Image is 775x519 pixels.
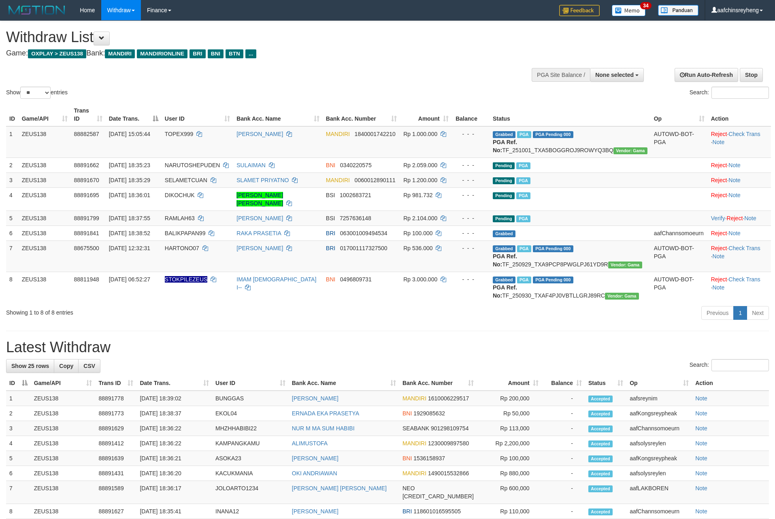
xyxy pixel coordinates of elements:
input: Search: [711,87,769,99]
td: KACUKMANIA [212,466,289,481]
span: BNI [326,162,335,168]
img: Button%20Memo.svg [612,5,646,16]
span: SEABANK [402,425,429,432]
a: Verify [711,215,725,221]
span: Copy 1490015532866 to clipboard [428,470,469,476]
span: PGA Pending [533,245,573,252]
b: PGA Ref. No: [493,139,517,153]
a: Note [695,425,707,432]
td: AUTOWD-BOT-PGA [651,272,708,303]
span: BRI [326,230,335,236]
td: - [542,481,585,504]
a: Note [728,177,741,183]
th: Bank Acc. Number: activate to sort column ascending [323,103,400,126]
span: 88891695 [74,192,99,198]
th: Bank Acc. Name: activate to sort column ascending [233,103,323,126]
th: Action [708,103,771,126]
b: PGA Ref. No: [493,253,517,268]
span: MANDIRI [402,470,426,476]
span: Pending [493,162,515,169]
th: Status: activate to sort column ascending [585,376,626,391]
span: [DATE] 12:32:31 [109,245,150,251]
span: Rp 100.000 [403,230,432,236]
a: Note [728,192,741,198]
span: NEO [402,485,415,491]
td: 2 [6,157,19,172]
td: ZEUS138 [19,225,71,240]
label: Show entries [6,87,68,99]
span: Copy 901298109754 to clipboard [431,425,468,432]
div: Showing 1 to 8 of 8 entries [6,305,317,317]
span: Marked by aafsolysreylen [516,215,530,222]
td: MHZHHABIBI22 [212,421,289,436]
a: Reject [711,131,727,137]
td: - [542,451,585,466]
a: [PERSON_NAME] [236,245,283,251]
span: Grabbed [493,131,515,138]
td: ZEUS138 [31,406,96,421]
td: 2 [6,406,31,421]
div: - - - [455,161,486,169]
a: Reject [711,230,727,236]
span: 88891670 [74,177,99,183]
span: Show 25 rows [11,363,49,369]
div: PGA Site Balance / [532,68,590,82]
span: Rp 2.104.000 [403,215,437,221]
td: - [542,406,585,421]
td: ZEUS138 [31,451,96,466]
td: 8 [6,272,19,303]
td: JOLOARTO1234 [212,481,289,504]
a: Reject [711,162,727,168]
td: 6 [6,466,31,481]
td: - [542,466,585,481]
td: Rp 600,000 [477,481,542,504]
span: 88882587 [74,131,99,137]
span: None selected [595,72,634,78]
span: TOPEX999 [165,131,194,137]
span: MANDIRI [402,440,426,447]
a: Note [728,162,741,168]
th: Balance [452,103,490,126]
span: Copy 0496809731 to clipboard [340,276,372,283]
span: Rp 981.732 [403,192,432,198]
span: Accepted [588,440,613,447]
td: · [708,187,771,211]
th: Action [692,376,769,391]
span: PGA Pending [533,131,573,138]
td: 7 [6,240,19,272]
span: [DATE] 18:36:01 [109,192,150,198]
a: Note [728,230,741,236]
td: [DATE] 18:36:22 [136,436,212,451]
th: Balance: activate to sort column ascending [542,376,585,391]
a: Next [747,306,769,320]
span: Copy 1929085632 to clipboard [413,410,445,417]
span: Rp 1.000.000 [403,131,437,137]
a: SULAIMAN [236,162,266,168]
th: Amount: activate to sort column ascending [400,103,452,126]
td: [DATE] 18:36:21 [136,451,212,466]
span: 88891841 [74,230,99,236]
a: Reject [711,276,727,283]
span: Marked by aaftrukkakada [517,245,531,252]
td: 3 [6,421,31,436]
a: Note [695,395,707,402]
th: Bank Acc. Number: activate to sort column ascending [399,376,477,391]
a: Previous [701,306,734,320]
span: Rp 3.000.000 [403,276,437,283]
span: DIKOCHUK [165,192,195,198]
img: panduan.png [658,5,698,16]
td: Rp 2,200,000 [477,436,542,451]
span: [DATE] 18:35:29 [109,177,150,183]
td: · · [708,126,771,158]
a: IMAM [DEMOGRAPHIC_DATA] I-- [236,276,316,291]
h1: Withdraw List [6,29,509,45]
th: Status [490,103,651,126]
td: BUNGGAS [212,391,289,406]
a: Check Trans [728,276,760,283]
span: Rp 2.059.000 [403,162,437,168]
td: ZEUS138 [31,504,96,519]
span: Pending [493,177,515,184]
td: ZEUS138 [31,466,96,481]
td: [DATE] 18:38:37 [136,406,212,421]
td: 5 [6,211,19,225]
